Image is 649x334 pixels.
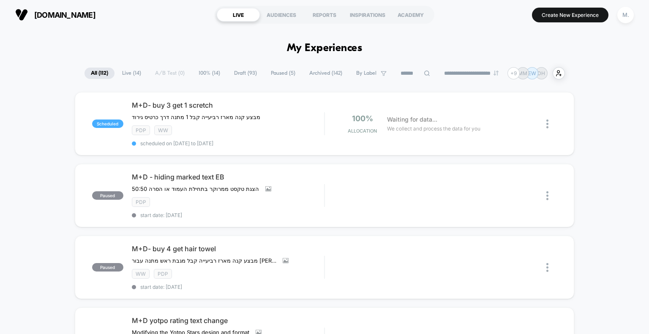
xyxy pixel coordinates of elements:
[132,125,150,135] span: pdp
[154,125,172,135] span: WW
[537,70,545,76] p: DH
[265,68,302,79] span: Paused ( 5 )
[92,191,123,200] span: paused
[34,11,95,19] span: [DOMAIN_NAME]
[389,8,432,22] div: ACADEMY
[132,269,150,279] span: WW
[356,70,376,76] span: By Label
[132,173,324,181] span: M+D - hiding marked text EB
[192,68,226,79] span: 100% ( 14 )
[132,140,324,147] span: scheduled on [DATE] to [DATE]
[532,8,608,22] button: Create New Experience
[13,8,98,22] button: [DOMAIN_NAME]
[132,185,259,192] span: 50:50 הצגת טקסט ממרוקר בתחילת העמוד או הסרה
[348,128,377,134] span: Allocation
[132,101,324,109] span: M+D- buy 3 get 1 scretch
[287,42,363,54] h1: My Experiences
[303,8,346,22] div: REPORTS
[260,8,303,22] div: AUDIENCES
[546,191,548,200] img: close
[346,8,389,22] div: INSPIRATIONS
[154,269,172,279] span: pdp
[132,316,324,325] span: M+D yotpo rating text change
[617,7,634,23] div: M.
[217,8,260,22] div: LIVE
[518,70,527,76] p: MM
[132,197,150,207] span: pdp
[546,119,548,128] img: close
[507,67,520,79] div: + 9
[303,68,349,79] span: Archived ( 142 )
[228,68,263,79] span: Draft ( 93 )
[546,263,548,272] img: close
[92,263,123,272] span: paused
[132,212,324,218] span: start date: [DATE]
[352,114,373,123] span: 100%
[132,244,324,253] span: M+D- buy 4 get hair towel
[615,6,636,24] button: M.
[387,125,480,133] span: We collect and process the data for you
[92,119,123,128] span: scheduled
[116,68,147,79] span: Live ( 14 )
[387,115,437,124] span: Waiting for data...
[85,68,115,79] span: All ( 112 )
[494,71,499,76] img: end
[132,257,276,264] span: מבצע קנה מארז רביעייה קבל מגבת ראש מתנה עבור [PERSON_NAME] ופול ווליום
[132,114,260,120] span: מבצע קנה מארז רביעייה קבל 1 מתנה דרך כרטיס גירוד
[15,8,28,21] img: Visually logo
[132,284,324,290] span: start date: [DATE]
[528,70,536,76] p: EW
